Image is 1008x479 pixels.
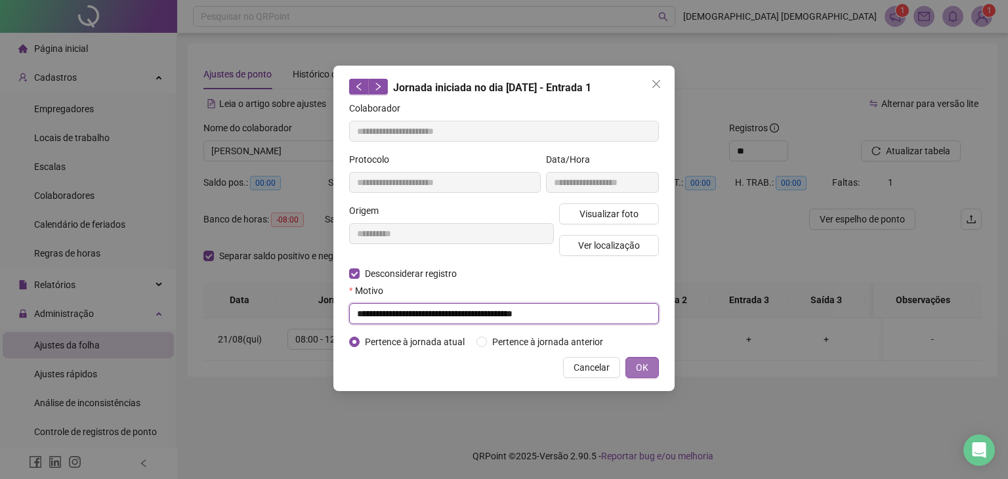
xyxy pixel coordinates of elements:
[963,434,995,466] div: Open Intercom Messenger
[578,238,640,253] span: Ver localização
[354,82,364,91] span: left
[360,266,462,281] span: Desconsiderar registro
[625,357,659,378] button: OK
[349,152,398,167] label: Protocolo
[349,101,409,115] label: Colaborador
[559,203,659,224] button: Visualizar foto
[546,152,598,167] label: Data/Hora
[651,79,661,89] span: close
[349,79,369,94] button: left
[349,283,392,298] label: Motivo
[373,82,383,91] span: right
[574,360,610,375] span: Cancelar
[349,79,659,96] div: Jornada iniciada no dia [DATE] - Entrada 1
[360,335,470,349] span: Pertence à jornada atual
[646,73,667,94] button: Close
[636,360,648,375] span: OK
[487,335,608,349] span: Pertence à jornada anterior
[559,235,659,256] button: Ver localização
[368,79,388,94] button: right
[349,203,387,218] label: Origem
[579,207,639,221] span: Visualizar foto
[563,357,620,378] button: Cancelar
